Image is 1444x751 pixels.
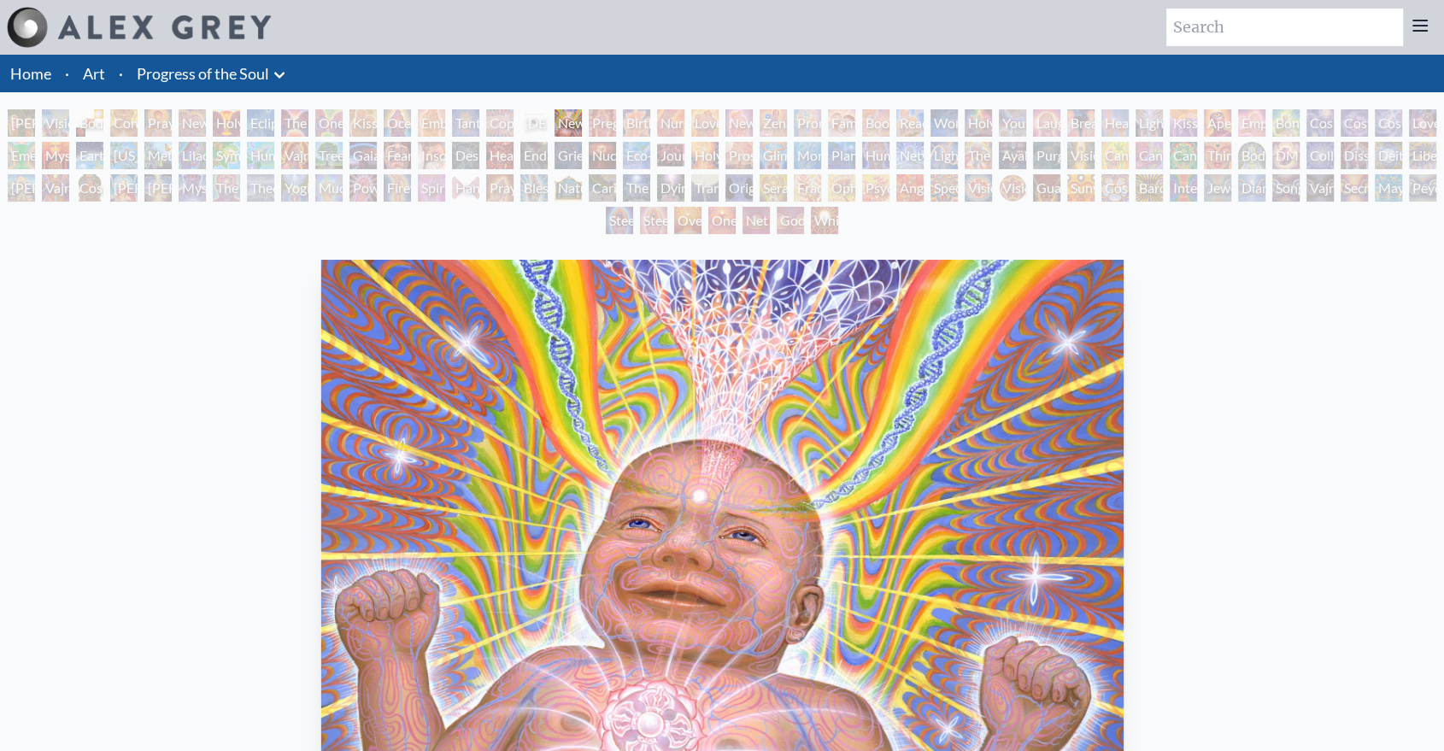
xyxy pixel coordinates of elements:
div: Reading [896,109,924,137]
div: Eco-Atlas [623,142,650,169]
div: Empowerment [1238,109,1265,137]
div: New Family [725,109,753,137]
div: Mudra [315,174,343,202]
div: Purging [1033,142,1060,169]
div: Tree & Person [315,142,343,169]
div: Mysteriosa 2 [42,142,69,169]
div: Pregnancy [589,109,616,137]
div: The Kiss [281,109,308,137]
div: The Seer [213,174,240,202]
div: The Soul Finds It's Way [623,174,650,202]
div: Theologue [247,174,274,202]
div: Healing [1101,109,1129,137]
div: Wonder [930,109,958,137]
div: Praying Hands [486,174,514,202]
div: Vajra Horse [281,142,308,169]
div: Body/Mind as a Vibratory Field of Energy [1238,142,1265,169]
div: Headache [486,142,514,169]
div: [PERSON_NAME] & Eve [8,109,35,137]
a: Progress of the Soul [137,62,269,85]
div: Jewel Being [1204,174,1231,202]
div: One [708,207,736,234]
div: Endarkenment [520,142,548,169]
a: Art [83,62,105,85]
div: Fear [384,142,411,169]
div: Dissectional Art for Tool's Lateralus CD [1341,142,1368,169]
div: Dying [657,174,684,202]
div: Vision Crystal [965,174,992,202]
div: Emerald Grail [8,142,35,169]
div: One Taste [315,109,343,137]
div: Kissing [349,109,377,137]
div: Cosmic Lovers [1375,109,1402,137]
div: Ophanic Eyelash [828,174,855,202]
div: Guardian of Infinite Vision [1033,174,1060,202]
div: Prostration [725,142,753,169]
div: Bardo Being [1136,174,1163,202]
div: Contemplation [110,109,138,137]
div: Despair [452,142,479,169]
div: Eclipse [247,109,274,137]
div: Net of Being [743,207,770,234]
div: Monochord [794,142,821,169]
div: Caring [589,174,616,202]
input: Search [1166,9,1403,46]
div: Tantra [452,109,479,137]
div: Psychomicrograph of a Fractal Paisley Cherub Feather Tip [862,174,889,202]
div: Aperture [1204,109,1231,137]
div: Liberation Through Seeing [1409,142,1436,169]
div: Spirit Animates the Flesh [418,174,445,202]
div: Transfiguration [691,174,719,202]
div: Holy Grail [213,109,240,137]
div: Vajra Being [1306,174,1334,202]
div: Interbeing [1170,174,1197,202]
div: Ayahuasca Visitation [999,142,1026,169]
div: Body, Mind, Spirit [76,109,103,137]
div: Diamond Being [1238,174,1265,202]
div: Gaia [349,142,377,169]
div: Networks [896,142,924,169]
div: Holy Family [965,109,992,137]
div: [DEMOGRAPHIC_DATA] Embryo [520,109,548,137]
div: Godself [777,207,804,234]
div: Love is a Cosmic Force [1409,109,1436,137]
div: Nature of Mind [555,174,582,202]
div: Lightworker [930,142,958,169]
div: Deities & Demons Drinking from the Milky Pool [1375,142,1402,169]
div: Vajra Guru [42,174,69,202]
li: · [58,55,76,92]
div: Fractal Eyes [794,174,821,202]
div: [US_STATE] Song [110,142,138,169]
div: Seraphic Transport Docking on the Third Eye [760,174,787,202]
div: Laughing Man [1033,109,1060,137]
div: Visionary Origin of Language [42,109,69,137]
div: Journey of the Wounded Healer [657,142,684,169]
div: Human Geometry [862,142,889,169]
div: Steeplehead 1 [606,207,633,234]
div: DMT - The Spirit Molecule [1272,142,1300,169]
div: Peyote Being [1409,174,1436,202]
div: Yogi & the Möbius Sphere [281,174,308,202]
div: Nuclear Crucifixion [589,142,616,169]
div: Nursing [657,109,684,137]
div: Promise [794,109,821,137]
div: Cannabis Sutra [1136,142,1163,169]
div: Spectral Lotus [930,174,958,202]
div: Lightweaver [1136,109,1163,137]
div: Cosmic Creativity [1306,109,1334,137]
div: Firewalking [384,174,411,202]
div: Breathing [1067,109,1095,137]
li: · [112,55,130,92]
div: Hands that See [452,174,479,202]
div: Love Circuit [691,109,719,137]
div: Collective Vision [1306,142,1334,169]
div: Copulating [486,109,514,137]
div: Cosmic Elf [1101,174,1129,202]
div: Family [828,109,855,137]
div: Sunyata [1067,174,1095,202]
div: Planetary Prayers [828,142,855,169]
a: Home [10,64,51,83]
div: Cannabacchus [1170,142,1197,169]
div: Ocean of Love Bliss [384,109,411,137]
div: Mystic Eye [179,174,206,202]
